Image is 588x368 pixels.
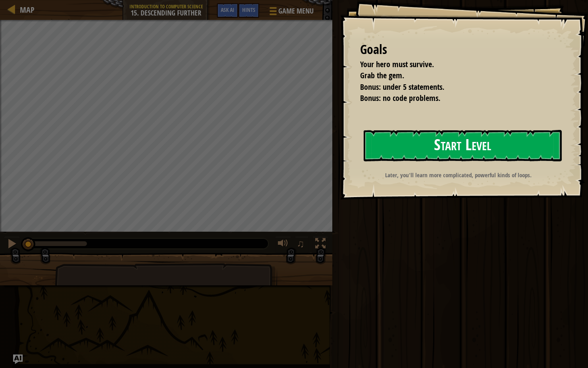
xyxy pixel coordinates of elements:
li: Bonus: under 5 statements. [350,81,558,93]
span: Grab the gem. [360,70,404,81]
button: ♫ [295,236,308,253]
button: Ctrl + P: Pause [4,236,20,253]
span: Hints [242,6,255,14]
button: Adjust volume [275,236,291,253]
div: Goals [360,41,560,59]
p: Later, you'll learn more complicated, powerful kinds of loops. [359,171,557,179]
button: Ask AI [217,3,238,18]
li: Grab the gem. [350,70,558,81]
span: Bonus: no code problems. [360,93,440,103]
span: Bonus: under 5 statements. [360,81,444,92]
span: Your hero must survive. [360,59,434,70]
span: ♫ [297,238,305,250]
button: Ask AI [13,354,23,364]
button: Toggle fullscreen [312,236,328,253]
span: Ask AI [221,6,234,14]
li: Your hero must survive. [350,59,558,70]
a: Map [16,4,35,15]
span: Game Menu [278,6,314,16]
button: Start Level [364,130,562,161]
span: Map [20,4,35,15]
button: Game Menu [263,3,318,22]
li: Bonus: no code problems. [350,93,558,104]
